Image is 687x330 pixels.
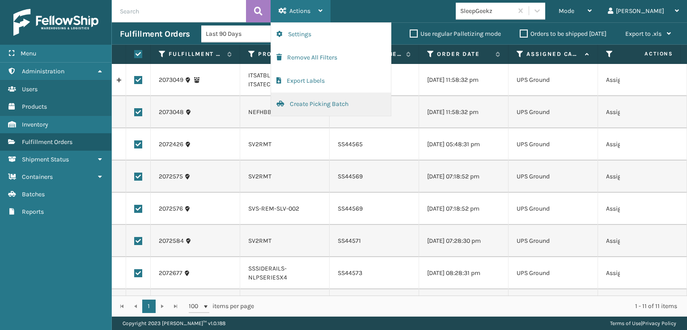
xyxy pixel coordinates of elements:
[419,193,509,225] td: [DATE] 07:18:52 pm
[248,72,283,79] a: ITSATBLUK: 1
[271,46,391,69] button: Remove All Filters
[248,108,283,116] a: NEFHBBRKT
[610,320,641,326] a: Terms of Use
[330,289,419,322] td: SS44576
[509,289,598,322] td: UPS Ground
[509,64,598,96] td: UPS Ground
[271,93,391,116] button: Create Picking Batch
[330,225,419,257] td: SS44571
[509,257,598,289] td: UPS Ground
[419,225,509,257] td: [DATE] 07:28:30 pm
[22,156,69,163] span: Shipment Status
[625,30,662,38] span: Export to .xls
[22,68,64,75] span: Administration
[123,317,225,330] p: Copyright 2023 [PERSON_NAME]™ v 1.0.188
[248,265,287,281] a: SSSIDERAILS-NLPSERIESX4
[437,50,491,58] label: Order Date
[419,289,509,322] td: [DATE] 09:18:35 pm
[22,138,72,146] span: Fulfillment Orders
[206,29,275,38] div: Last 90 Days
[509,161,598,193] td: UPS Ground
[509,193,598,225] td: UPS Ground
[248,173,271,180] a: SV2RMT
[616,47,679,61] span: Actions
[642,320,676,326] a: Privacy Policy
[248,237,271,245] a: SV2RMT
[526,50,581,58] label: Assigned Carrier Service
[330,128,419,161] td: SS44565
[248,80,284,88] a: ITSATECRK: 1
[509,128,598,161] td: UPS Ground
[189,300,254,313] span: items per page
[142,300,156,313] a: 1
[419,257,509,289] td: [DATE] 08:28:31 pm
[22,208,44,216] span: Reports
[22,121,48,128] span: Inventory
[159,237,184,245] a: 2072584
[248,205,299,212] a: SVS-REM-SLV-002
[330,193,419,225] td: SS44569
[189,302,202,311] span: 100
[419,161,509,193] td: [DATE] 07:18:52 pm
[330,161,419,193] td: SS44569
[22,103,47,110] span: Products
[520,30,606,38] label: Orders to be shipped [DATE]
[330,257,419,289] td: SS44573
[610,317,676,330] div: |
[267,302,677,311] div: 1 - 11 of 11 items
[419,96,509,128] td: [DATE] 11:58:32 pm
[159,108,184,117] a: 2073048
[13,9,98,36] img: logo
[509,96,598,128] td: UPS Ground
[271,23,391,46] button: Settings
[159,172,183,181] a: 2072575
[289,7,310,15] span: Actions
[159,140,183,149] a: 2072426
[22,190,45,198] span: Batches
[159,204,183,213] a: 2072576
[159,269,182,278] a: 2072677
[248,140,271,148] a: SV2RMT
[419,64,509,96] td: [DATE] 11:58:32 pm
[559,7,574,15] span: Mode
[410,30,501,38] label: Use regular Palletizing mode
[22,173,53,181] span: Containers
[159,76,183,85] a: 2073049
[169,50,223,58] label: Fulfillment Order Id
[258,50,312,58] label: Product SKU
[460,6,513,16] div: SleepGeekz
[21,50,36,57] span: Menu
[22,85,38,93] span: Users
[419,128,509,161] td: [DATE] 05:48:31 pm
[120,29,190,39] h3: Fulfillment Orders
[509,225,598,257] td: UPS Ground
[271,69,391,93] button: Export Labels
